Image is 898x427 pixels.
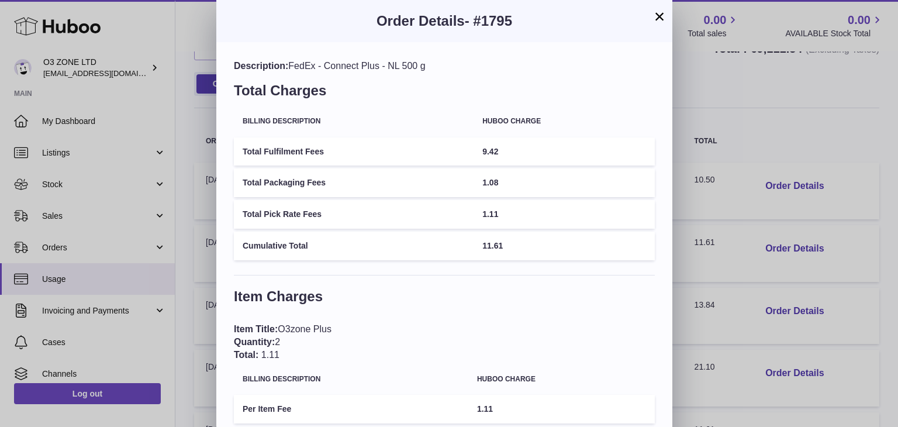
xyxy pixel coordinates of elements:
[234,350,258,360] span: Total:
[234,395,468,423] td: Per Item Fee
[234,324,278,334] span: Item Title:
[652,9,666,23] button: ×
[234,81,655,106] h3: Total Charges
[465,13,512,29] span: - #1795
[234,60,655,73] div: FedEx - Connect Plus - NL 500 g
[234,323,655,361] div: O3zone Plus 2
[234,109,474,134] th: Billing Description
[234,61,288,71] span: Description:
[482,241,503,250] span: 11.61
[482,178,498,187] span: 1.08
[234,168,474,197] td: Total Packaging Fees
[234,287,655,312] h3: Item Charges
[261,350,279,360] span: 1.11
[234,232,474,260] td: Cumulative Total
[234,367,468,392] th: Billing Description
[468,367,655,392] th: Huboo charge
[234,12,655,30] h3: Order Details
[474,109,655,134] th: Huboo charge
[234,137,474,166] td: Total Fulfilment Fees
[234,200,474,229] td: Total Pick Rate Fees
[482,209,498,219] span: 1.11
[482,147,498,156] span: 9.42
[234,337,275,347] span: Quantity:
[477,404,493,414] span: 1.11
